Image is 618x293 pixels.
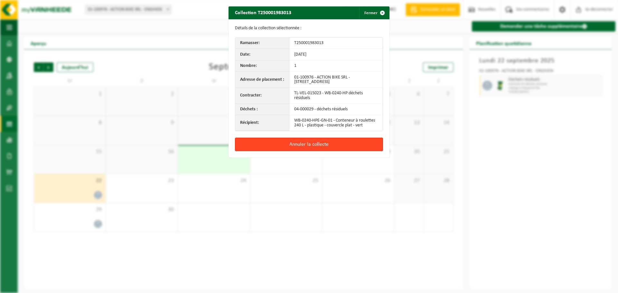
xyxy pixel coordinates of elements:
font: Nombre: [240,63,257,68]
font: Date: [240,52,250,57]
font: Récipient: [240,120,259,125]
font: 01-100976 - ACTION BIKE SRL - [STREET_ADDRESS] [294,75,350,84]
font: Annuler la collecte [289,142,329,147]
font: Contracter: [240,93,262,98]
font: 1 [294,63,296,68]
font: Détails de la collection sélectionnée : [235,26,302,31]
font: Fermer [364,11,378,15]
font: Déchets : [240,107,258,112]
button: Annuler la collecte [235,138,383,151]
font: [DATE] [294,52,306,57]
font: 04-000029 - déchets résiduels [294,107,348,112]
button: Fermer [359,6,389,19]
font: Adresse de placement : [240,77,284,82]
font: Collection T250001983013 [235,10,291,15]
font: TL-VEL-015023 - WB-0240-HP déchets résiduels [294,91,363,100]
font: WB-0240-HPE-GN-01 - Conteneur à roulettes 240 L - plastique - couvercle plat - vert [294,118,375,127]
font: Ramasser: [240,41,260,45]
font: T250001983013 [294,41,323,45]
